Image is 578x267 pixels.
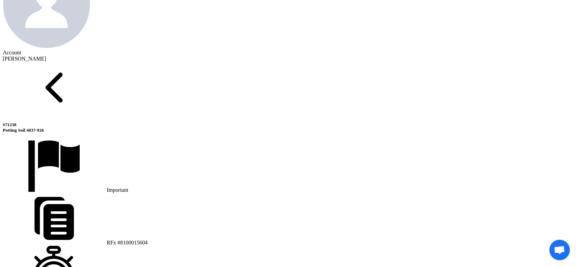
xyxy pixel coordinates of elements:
div: Account [3,50,575,56]
a: Open chat [549,240,570,260]
div: [PERSON_NAME] [3,56,575,62]
span: Important [107,187,128,193]
h5: Potting Soil 4037-926 [3,122,575,133]
div: #71238 [3,122,575,128]
span: RFx [107,240,116,245]
span: Potting Soil 4037-926 [3,128,44,133]
span: #8100015604 [118,240,148,245]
